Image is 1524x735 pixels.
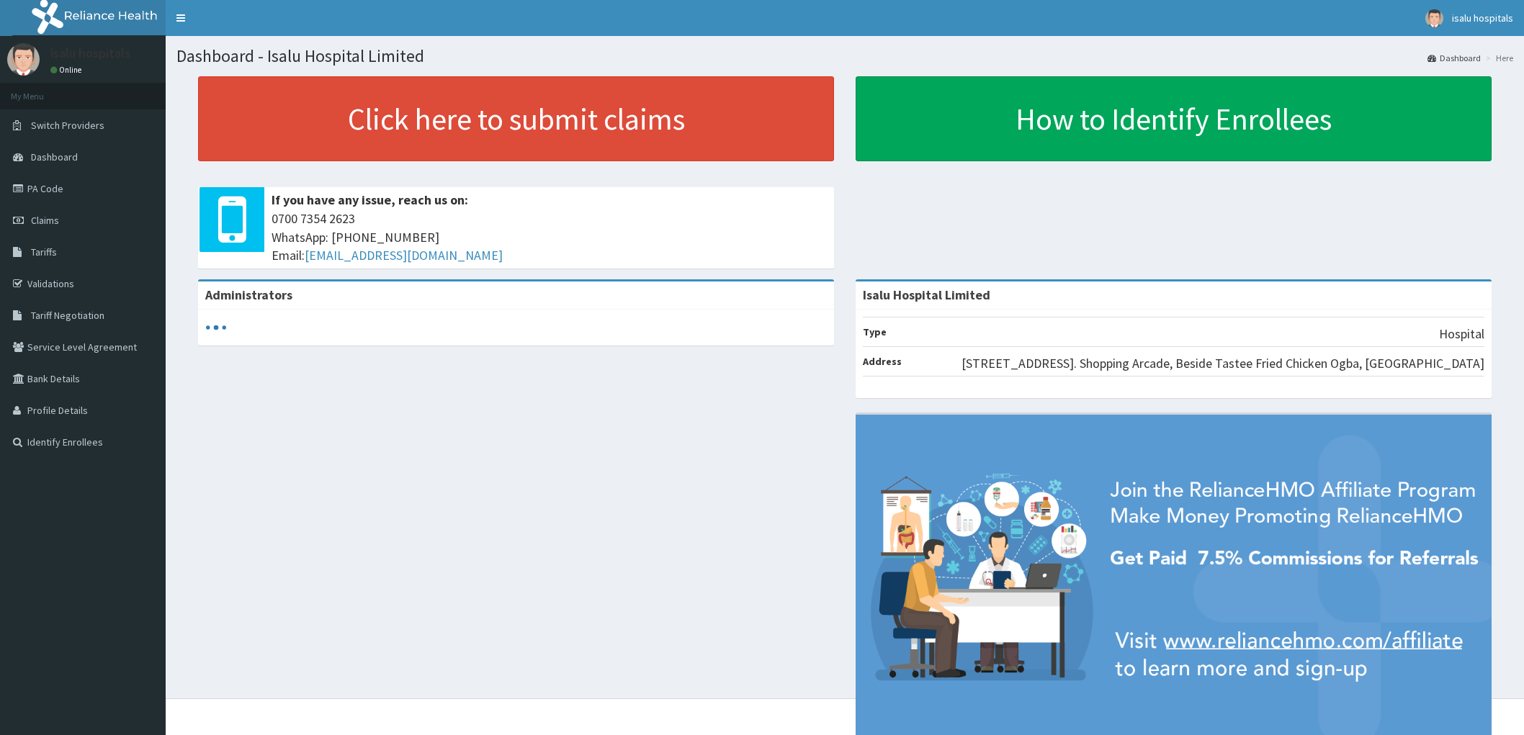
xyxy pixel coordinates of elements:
span: Claims [31,214,59,227]
span: isalu hospitals [1452,12,1513,24]
a: Online [50,65,85,75]
p: Hospital [1439,325,1484,343]
svg: audio-loading [205,317,227,338]
span: Tariffs [31,245,57,258]
b: Type [863,325,887,338]
span: Dashboard [31,150,78,163]
b: Administrators [205,287,292,303]
img: User Image [1425,9,1443,27]
h1: Dashboard - Isalu Hospital Limited [176,47,1513,66]
p: [STREET_ADDRESS]. Shopping Arcade, Beside Tastee Fried Chicken Ogba, [GEOGRAPHIC_DATA] [962,354,1484,373]
b: Address [863,355,902,368]
p: isalu hospitals [50,47,130,60]
span: 0700 7354 2623 WhatsApp: [PHONE_NUMBER] Email: [272,209,827,265]
span: Tariff Negotiation [31,309,104,322]
span: Switch Providers [31,119,104,132]
a: Click here to submit claims [198,76,834,161]
li: Here [1482,52,1513,64]
strong: Isalu Hospital Limited [863,287,990,303]
a: How to Identify Enrollees [856,76,1492,161]
a: Dashboard [1427,52,1481,64]
a: [EMAIL_ADDRESS][DOMAIN_NAME] [305,247,503,263]
b: If you have any issue, reach us on: [272,191,468,208]
img: User Image [7,43,40,76]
